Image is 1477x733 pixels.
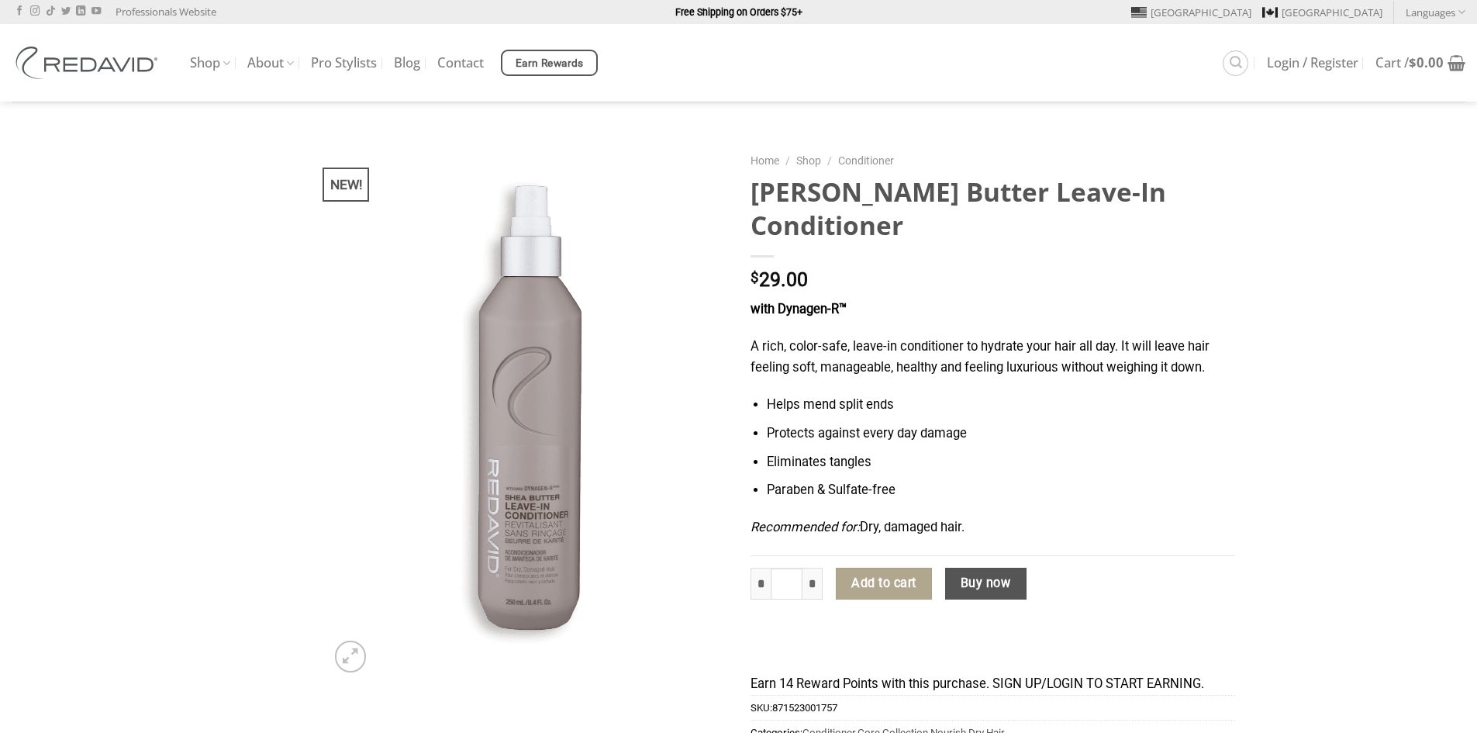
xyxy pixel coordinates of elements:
[751,175,1235,243] h1: [PERSON_NAME] Butter Leave-In Conditioner
[1267,49,1358,77] a: Login / Register
[836,568,932,600] button: Add to cart
[771,568,803,600] input: Product quantity
[751,154,779,167] a: Home
[12,47,167,79] img: REDAVID Salon Products | United States
[501,50,598,76] a: Earn Rewards
[46,6,55,17] a: Follow on TikTok
[796,154,821,167] a: Shop
[945,568,1027,600] button: Buy now
[751,695,1235,720] span: SKU:
[91,6,101,17] a: Follow on YouTube
[1409,54,1417,71] span: $
[1262,1,1382,24] a: [GEOGRAPHIC_DATA]
[516,55,584,72] span: Earn Rewards
[30,6,40,17] a: Follow on Instagram
[838,154,894,167] a: Conditioner
[394,49,420,77] a: Blog
[751,268,808,291] bdi: 29.00
[1409,54,1444,71] bdi: 0.00
[1375,57,1444,69] span: Cart /
[1375,46,1465,80] a: Cart /$0.00
[751,520,860,534] em: Recommended for:
[827,154,832,167] span: /
[767,424,1234,444] li: Protects against every day damage
[1131,1,1251,24] a: [GEOGRAPHIC_DATA]
[76,6,85,17] a: Follow on LinkedIn
[751,337,1235,378] p: A rich, color-safe, leave-in conditioner to hydrate your hair all day. It will leave hair feeling...
[785,154,790,167] span: /
[326,144,727,680] img: Shea Butter Leave-In Conditioner
[15,6,24,17] a: Follow on Facebook
[61,6,71,17] a: Follow on Twitter
[1223,50,1248,76] a: Search
[751,302,847,316] strong: with Dynagen-R™
[767,395,1234,416] li: Helps mend split ends
[1406,1,1465,23] a: Languages
[311,49,377,77] a: Pro Stylists
[751,517,1235,538] p: Dry, damaged hair.
[751,271,759,285] span: $
[772,702,837,714] span: 871523001757
[751,674,1235,695] div: Earn 14 Reward Points with this purchase. SIGN UP/LOGIN TO START EARNING.
[190,48,230,78] a: Shop
[247,48,294,78] a: About
[1267,57,1358,69] span: Login / Register
[767,452,1234,473] li: Eliminates tangles
[437,49,484,77] a: Contact
[675,6,802,18] strong: Free Shipping on Orders $75+
[767,480,1234,501] li: Paraben & Sulfate-free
